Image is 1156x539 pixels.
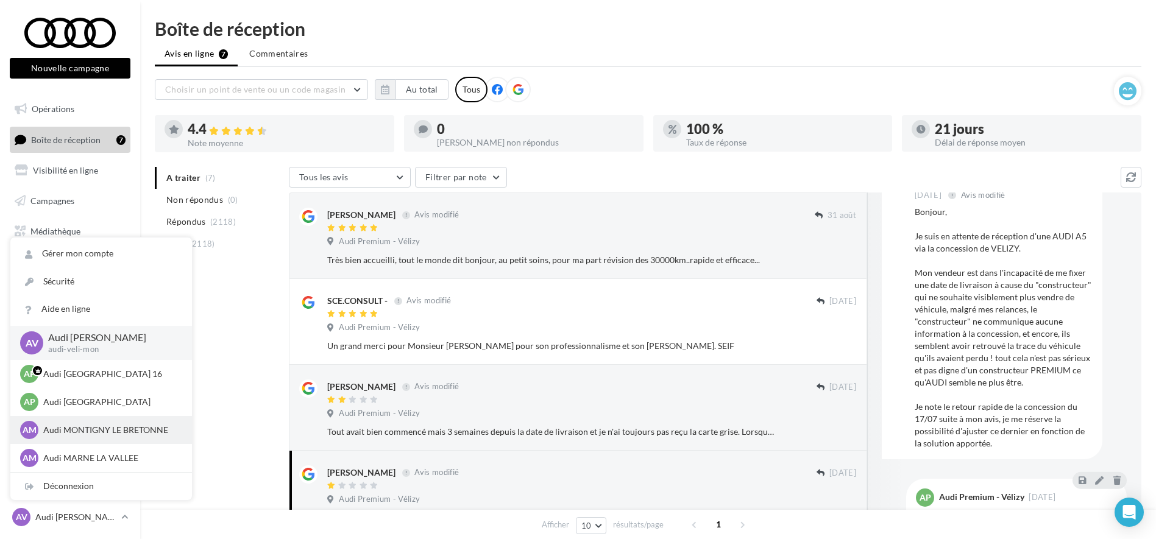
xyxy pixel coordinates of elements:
div: Tout avait bien commencé mais 3 semaines depuis la date de livraison et je n'ai toujours pas reçu... [327,426,777,438]
div: Open Intercom Messenger [1115,498,1144,527]
a: Boîte de réception7 [7,127,133,153]
span: AP [24,368,35,380]
div: Tous [455,77,488,102]
span: [DATE] [829,296,856,307]
button: Au total [375,79,449,100]
div: Bonjour, Je suis en attente de réception d'une AUDI A5 via la concession de VELIZY. Mon vendeur e... [915,206,1093,449]
span: AM [23,452,37,464]
p: Audi MARNE LA VALLEE [43,452,177,464]
span: Opérations [32,104,74,114]
span: Boîte de réception [31,134,101,144]
span: Avis modifié [414,210,459,220]
p: audi-veli-mon [48,344,172,355]
div: Délai de réponse moyen [935,138,1132,147]
div: Note moyenne [188,139,385,147]
a: Opérations [7,96,133,122]
span: Non répondus [166,194,223,206]
span: (0) [228,195,238,205]
p: Audi [GEOGRAPHIC_DATA] [43,396,177,408]
span: 10 [581,521,592,530]
span: (2118) [210,217,236,227]
span: Audi Premium - Vélizy [339,322,420,333]
span: AM [23,424,37,436]
a: Campagnes [7,188,133,214]
button: Filtrer par note [415,167,507,188]
span: Avis modifié [414,382,459,392]
div: 100 % [686,122,883,136]
span: Audi Premium - Vélizy [339,408,420,419]
span: [DATE] [829,382,856,393]
a: Médiathèque [7,219,133,244]
p: Audi [PERSON_NAME] [35,511,116,523]
div: SCE.CONSULT - [327,295,388,307]
a: AV Audi [PERSON_NAME] [10,506,130,529]
span: Choisir un point de vente ou un code magasin [165,84,346,94]
span: résultats/page [613,519,664,530]
p: Audi MONTIGNY LE BRETONNE [43,424,177,436]
button: Tous les avis [289,167,411,188]
button: 10 [576,517,607,534]
span: AV [26,336,38,350]
div: [PERSON_NAME] [327,467,395,479]
div: Un grand merci pour Monsieur [PERSON_NAME] pour son professionnalisme et son [PERSON_NAME]. SEIF [327,340,777,352]
span: [DATE] [1029,493,1055,501]
span: Visibilité en ligne [33,165,98,175]
span: Tous les avis [299,172,349,182]
span: (2118) [190,239,215,248]
span: Avis modifié [414,468,459,477]
div: Audi Premium - Vélizy [939,493,1024,501]
div: Très bien accueilli, tout le monde dit bonjour, au petit soins, pour ma part révision des 30000km... [327,254,777,266]
a: Visibilité en ligne [7,158,133,183]
div: [PERSON_NAME] [327,381,395,393]
span: 1 [709,515,728,534]
div: Boîte de réception [155,19,1141,38]
span: Audi Premium - Vélizy [339,494,420,505]
div: Taux de réponse [686,138,883,147]
span: AV [16,511,27,523]
div: [PERSON_NAME] [327,209,395,221]
span: Avis modifié [406,296,451,306]
div: 4.4 [188,122,385,136]
span: Campagnes [30,196,74,206]
button: Nouvelle campagne [10,58,130,79]
div: 0 [437,122,634,136]
div: Déconnexion [10,473,192,500]
span: Commentaires [249,48,308,60]
a: PLV et print personnalisable [7,248,133,284]
a: Sécurité [10,268,192,295]
span: [DATE] [829,468,856,479]
span: Médiathèque [30,225,80,236]
button: Choisir un point de vente ou un code magasin [155,79,368,100]
span: Répondus [166,216,206,228]
div: [PERSON_NAME] non répondus [437,138,634,147]
span: Audi Premium - Vélizy [339,236,420,247]
p: Audi [PERSON_NAME] [48,331,172,345]
span: AP [920,491,931,504]
span: [DATE] [915,190,941,201]
a: Gérer mon compte [10,240,192,267]
div: 7 [116,135,126,145]
span: Avis modifié [961,190,1005,200]
span: 31 août [828,210,856,221]
div: 21 jours [935,122,1132,136]
p: Audi [GEOGRAPHIC_DATA] 16 [43,368,177,380]
span: Afficher [542,519,569,530]
span: AP [24,396,35,408]
button: Au total [395,79,449,100]
a: Aide en ligne [10,295,192,323]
